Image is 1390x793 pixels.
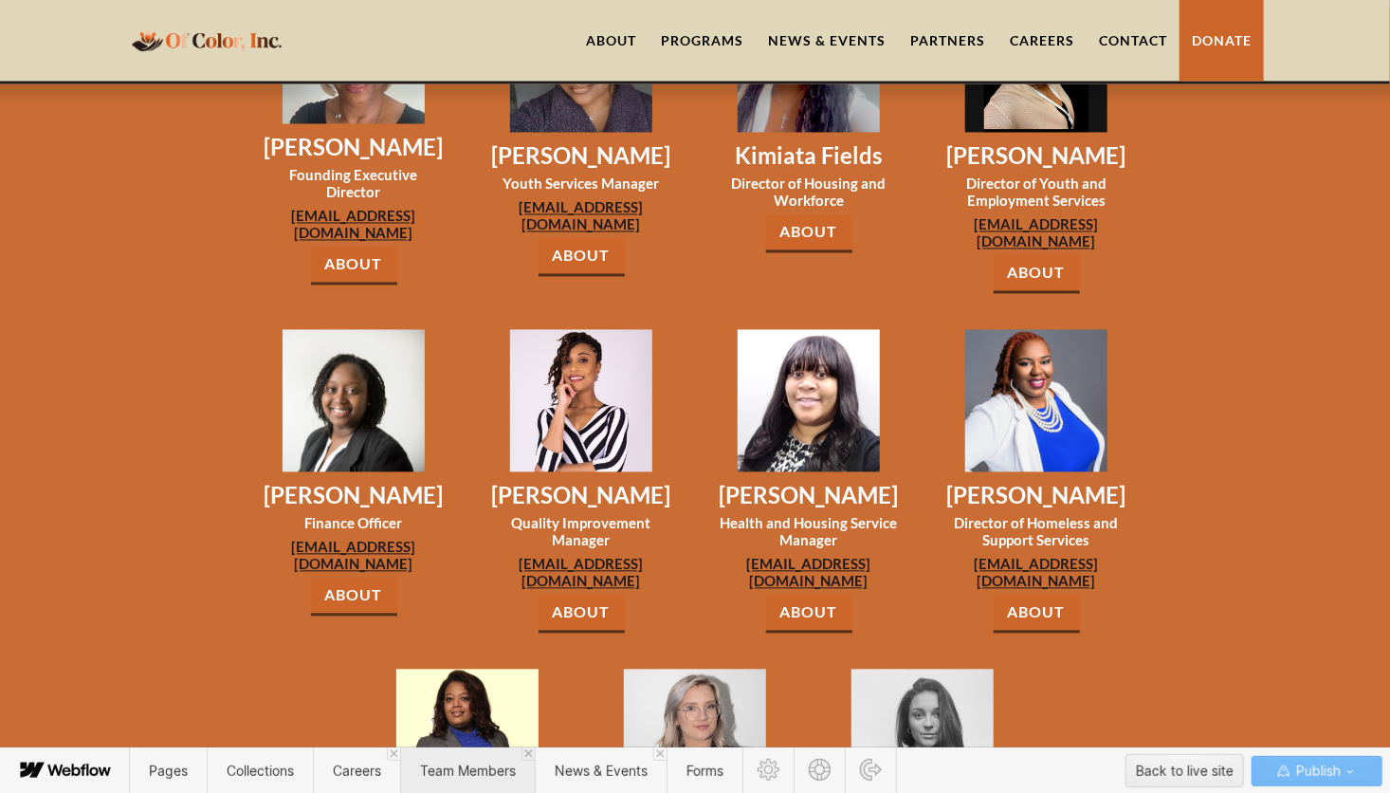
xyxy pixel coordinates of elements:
[489,556,673,590] a: [EMAIL_ADDRESS][DOMAIN_NAME]
[717,175,901,210] h3: Director of Housing and Workforce
[311,578,397,617] a: About
[555,763,648,779] span: News & Events
[489,175,673,193] h3: Youth Services Manager
[539,595,625,634] a: About
[262,482,446,510] h3: [PERSON_NAME]
[944,175,1128,210] h3: Director of Youth and Employment Services
[262,167,446,201] h3: Founding Executive Director
[262,208,446,242] a: [EMAIL_ADDRESS][DOMAIN_NAME]
[521,747,535,761] a: Close 'Team Members' tab
[994,255,1080,294] a: About
[1125,754,1244,787] button: Back to live site
[311,247,397,286] a: About
[717,482,901,510] h3: [PERSON_NAME]
[262,539,446,573] a: [EMAIL_ADDRESS][DOMAIN_NAME]
[766,214,852,253] a: About
[944,216,1128,250] a: [EMAIL_ADDRESS][DOMAIN_NAME]
[944,482,1128,510] h3: [PERSON_NAME]
[227,763,294,779] span: Collections
[661,31,743,50] div: Programs
[1252,756,1382,786] button: Publish
[717,556,901,590] a: [EMAIL_ADDRESS][DOMAIN_NAME]
[1292,757,1341,785] span: Publish
[387,747,400,761] a: Close 'Careers' tab
[653,747,667,761] a: Close 'News & Events' tab
[126,18,287,63] a: home
[717,142,901,171] h3: Kimiata Fields
[944,142,1128,171] h3: [PERSON_NAME]
[539,238,625,277] a: About
[717,515,901,549] h3: Health and Housing Service Manager
[489,142,673,171] h3: [PERSON_NAME]
[262,134,446,162] h3: [PERSON_NAME]
[489,515,673,549] h3: Quality Improvement Manager
[489,199,673,233] a: [EMAIL_ADDRESS][DOMAIN_NAME]
[944,515,1128,549] h3: Director of Homeless and Support Services
[766,595,852,634] a: About
[489,482,673,510] h3: [PERSON_NAME]
[994,595,1080,634] a: About
[333,763,381,779] span: Careers
[149,763,188,779] span: Pages
[262,515,446,532] h3: Finance Officer
[686,763,723,779] span: Forms
[944,556,1128,590] a: [EMAIL_ADDRESS][DOMAIN_NAME]
[420,763,516,779] span: Team Members
[1136,757,1234,785] div: Back to live site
